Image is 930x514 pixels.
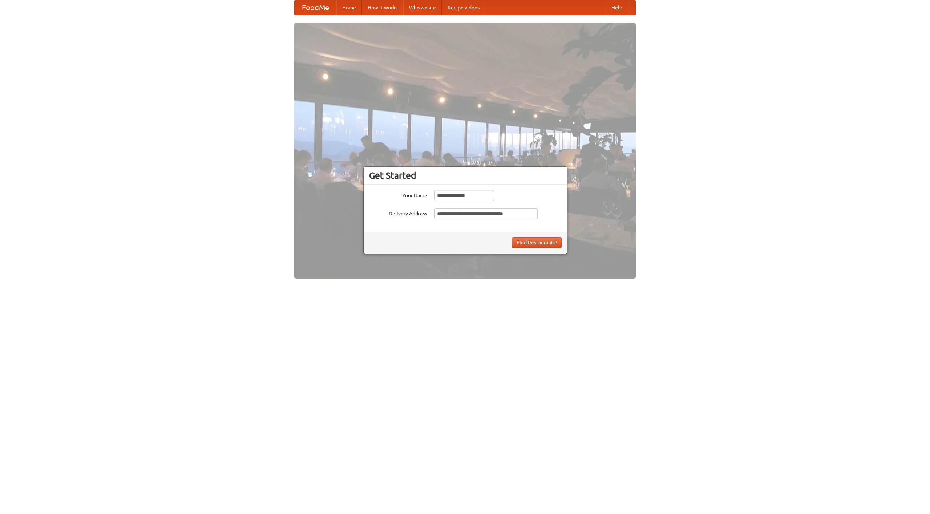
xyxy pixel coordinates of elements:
a: Who we are [403,0,442,15]
h3: Get Started [369,170,562,181]
a: How it works [362,0,403,15]
a: Help [606,0,628,15]
a: Home [336,0,362,15]
button: Find Restaurants! [512,237,562,248]
a: Recipe videos [442,0,485,15]
a: FoodMe [295,0,336,15]
label: Your Name [369,190,427,199]
label: Delivery Address [369,208,427,217]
